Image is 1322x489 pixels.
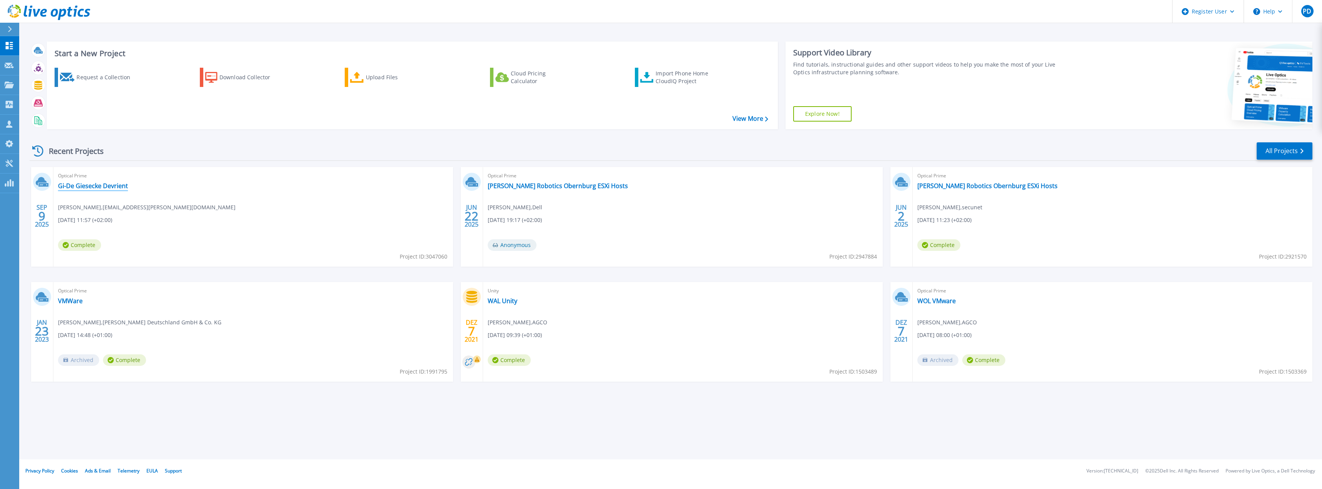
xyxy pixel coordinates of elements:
[511,70,572,85] div: Cloud Pricing Calculator
[488,318,547,327] span: [PERSON_NAME] , AGCO
[1259,252,1307,261] span: Project ID: 2921570
[400,252,447,261] span: Project ID: 3047060
[1303,8,1311,14] span: PD
[58,318,221,327] span: [PERSON_NAME] , [PERSON_NAME] Deutschland GmbH & Co. KG
[488,182,628,190] a: [PERSON_NAME] Robotics Obernburg ESXi Hosts
[55,68,140,87] a: Request a Collection
[146,467,158,474] a: EULA
[793,48,1068,58] div: Support Video Library
[917,182,1058,190] a: [PERSON_NAME] Robotics Obernburg ESXi Hosts
[829,252,877,261] span: Project ID: 2947884
[488,172,878,180] span: Optical Prime
[656,70,716,85] div: Import Phone Home CloudIQ Project
[917,354,958,366] span: Archived
[488,239,536,251] span: Anonymous
[917,239,960,251] span: Complete
[61,467,78,474] a: Cookies
[488,297,517,305] a: WAL Unity
[58,182,128,190] a: Gi-De Giesecke Devrient
[894,317,908,345] div: DEZ 2021
[58,331,112,339] span: [DATE] 14:48 (+01:00)
[58,216,112,224] span: [DATE] 11:57 (+02:00)
[35,317,49,345] div: JAN 2023
[1086,469,1138,474] li: Version: [TECHNICAL_ID]
[488,203,542,212] span: [PERSON_NAME] , Dell
[1226,469,1315,474] li: Powered by Live Optics, a Dell Technology
[829,367,877,376] span: Project ID: 1503489
[25,467,54,474] a: Privacy Policy
[35,328,49,334] span: 23
[917,203,982,212] span: [PERSON_NAME] , secunet
[58,354,99,366] span: Archived
[38,213,45,219] span: 9
[468,328,475,334] span: 7
[35,202,49,230] div: SEP 2025
[200,68,286,87] a: Download Collector
[490,68,576,87] a: Cloud Pricing Calculator
[103,354,146,366] span: Complete
[165,467,182,474] a: Support
[488,216,542,224] span: [DATE] 19:17 (+02:00)
[58,172,448,180] span: Optical Prime
[1257,142,1312,160] a: All Projects
[464,317,479,345] div: DEZ 2021
[465,213,478,219] span: 22
[464,202,479,230] div: JUN 2025
[898,328,905,334] span: 7
[488,331,542,339] span: [DATE] 09:39 (+01:00)
[345,68,430,87] a: Upload Files
[55,49,768,58] h3: Start a New Project
[219,70,281,85] div: Download Collector
[85,467,111,474] a: Ads & Email
[400,367,447,376] span: Project ID: 1991795
[917,318,977,327] span: [PERSON_NAME] , AGCO
[898,213,905,219] span: 2
[894,202,908,230] div: JUN 2025
[917,297,956,305] a: WOL VMware
[30,142,114,160] div: Recent Projects
[1259,367,1307,376] span: Project ID: 1503369
[58,287,448,295] span: Optical Prime
[917,287,1308,295] span: Optical Prime
[58,297,83,305] a: VMWare
[793,106,852,122] a: Explore Now!
[366,70,427,85] div: Upload Files
[58,203,236,212] span: [PERSON_NAME] , [EMAIL_ADDRESS][PERSON_NAME][DOMAIN_NAME]
[488,287,878,295] span: Unity
[962,354,1005,366] span: Complete
[917,172,1308,180] span: Optical Prime
[58,239,101,251] span: Complete
[76,70,138,85] div: Request a Collection
[917,331,972,339] span: [DATE] 08:00 (+01:00)
[917,216,972,224] span: [DATE] 11:23 (+02:00)
[793,61,1068,76] div: Find tutorials, instructional guides and other support videos to help you make the most of your L...
[488,354,531,366] span: Complete
[118,467,140,474] a: Telemetry
[732,115,768,122] a: View More
[1145,469,1219,474] li: © 2025 Dell Inc. All Rights Reserved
